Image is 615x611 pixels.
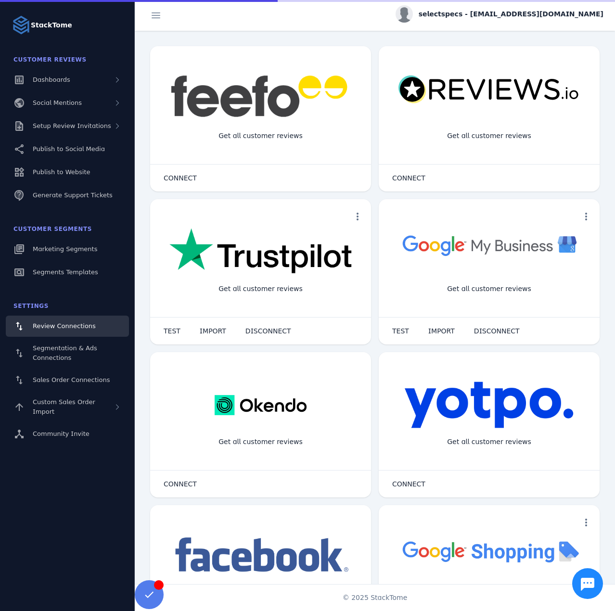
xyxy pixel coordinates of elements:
[439,429,539,455] div: Get all customer reviews
[169,75,352,117] img: feefo.png
[245,328,291,334] span: DISCONNECT
[215,381,307,429] img: okendo.webp
[169,228,352,275] img: trustpilot.png
[383,474,435,494] button: CONNECT
[577,513,596,532] button: more
[577,207,596,226] button: more
[6,185,129,206] a: Generate Support Tickets
[383,321,419,341] button: TEST
[6,262,129,283] a: Segments Templates
[404,381,574,429] img: yotpo.png
[343,593,408,603] span: © 2025 StackTome
[33,99,82,106] span: Social Mentions
[392,328,409,334] span: TEST
[200,328,226,334] span: IMPORT
[12,15,31,35] img: Logo image
[33,376,110,383] span: Sales Order Connections
[396,5,413,23] img: profile.jpg
[154,321,190,341] button: TEST
[169,534,352,577] img: facebook.png
[33,145,105,153] span: Publish to Social Media
[33,168,90,176] span: Publish to Website
[474,328,520,334] span: DISCONNECT
[164,328,180,334] span: TEST
[348,207,367,226] button: more
[396,5,603,23] button: selectspecs - [EMAIL_ADDRESS][DOMAIN_NAME]
[398,534,580,568] img: googleshopping.png
[33,322,96,330] span: Review Connections
[398,75,580,104] img: reviewsio.svg
[33,344,97,361] span: Segmentation & Ads Connections
[33,245,97,253] span: Marketing Segments
[419,9,603,19] span: selectspecs - [EMAIL_ADDRESS][DOMAIN_NAME]
[164,175,197,181] span: CONNECT
[6,162,129,183] a: Publish to Website
[383,168,435,188] button: CONNECT
[419,321,464,341] button: IMPORT
[439,276,539,302] div: Get all customer reviews
[33,191,113,199] span: Generate Support Tickets
[13,303,49,309] span: Settings
[439,123,539,149] div: Get all customer reviews
[428,328,455,334] span: IMPORT
[464,321,529,341] button: DISCONNECT
[154,474,206,494] button: CONNECT
[33,122,111,129] span: Setup Review Invitations
[211,123,310,149] div: Get all customer reviews
[6,139,129,160] a: Publish to Social Media
[190,321,236,341] button: IMPORT
[6,239,129,260] a: Marketing Segments
[13,56,87,63] span: Customer Reviews
[33,76,70,83] span: Dashboards
[13,226,92,232] span: Customer Segments
[6,339,129,368] a: Segmentation & Ads Connections
[6,316,129,337] a: Review Connections
[236,321,301,341] button: DISCONNECT
[211,276,310,302] div: Get all customer reviews
[398,228,580,262] img: googlebusiness.png
[31,20,72,30] strong: StackTome
[432,582,546,608] div: Import Products from Google
[6,369,129,391] a: Sales Order Connections
[154,168,206,188] button: CONNECT
[392,481,425,487] span: CONNECT
[392,175,425,181] span: CONNECT
[33,268,98,276] span: Segments Templates
[6,423,129,445] a: Community Invite
[211,429,310,455] div: Get all customer reviews
[33,398,95,415] span: Custom Sales Order Import
[33,430,90,437] span: Community Invite
[164,481,197,487] span: CONNECT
